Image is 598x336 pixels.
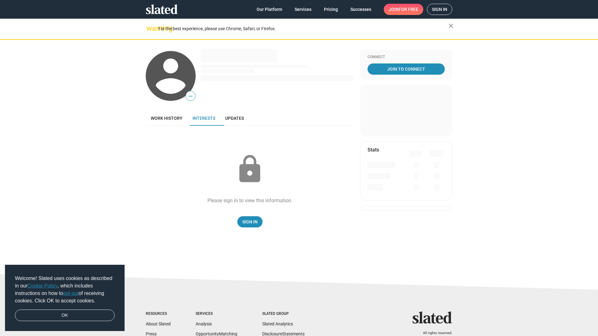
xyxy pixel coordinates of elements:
span: Work history [151,116,183,121]
span: Join [389,4,418,15]
mat-icon: warning [146,25,154,32]
a: Interests [187,111,220,126]
span: Successes [350,4,371,15]
span: Services [295,4,311,15]
a: Our Platform [252,4,287,15]
div: Please sign in to view this information. [207,197,292,204]
mat-card-title: Stats [368,147,379,153]
a: Slated Analytics [262,321,293,326]
div: Resources [146,311,171,316]
span: Our Platform [257,4,282,15]
a: Cookie Policy [27,283,58,288]
a: Join To Connect [368,63,445,75]
span: Welcome! Slated uses cookies as described in our , which includes instructions on how to of recei... [15,275,115,305]
a: Pricing [319,4,343,15]
span: Pricing [324,4,338,15]
a: Sign in [427,4,452,15]
div: Connect [368,55,445,60]
div: For the best experience, please use Chrome, Safari, or Firefox. [158,25,448,33]
a: About Slated [146,321,171,326]
span: for free [399,4,418,15]
a: Work history [146,111,187,126]
mat-icon: lock [234,154,265,185]
a: Analysis [196,321,212,326]
a: Services [290,4,316,15]
a: Updates [220,111,249,126]
a: Sign In [237,216,263,227]
div: Slated Group [262,311,305,316]
span: Updates [225,116,244,121]
span: Join To Connect [369,63,444,75]
span: Sign In [242,216,258,227]
a: dismiss cookie message [15,310,115,321]
mat-icon: close [447,22,455,30]
span: — [186,92,195,100]
div: cookieconsent [5,265,125,331]
a: opt-out [63,291,79,296]
div: Services [196,311,237,316]
a: Successes [345,4,376,15]
span: Interests [192,116,215,121]
a: Joinfor free [384,4,423,15]
span: Sign in [432,4,447,15]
